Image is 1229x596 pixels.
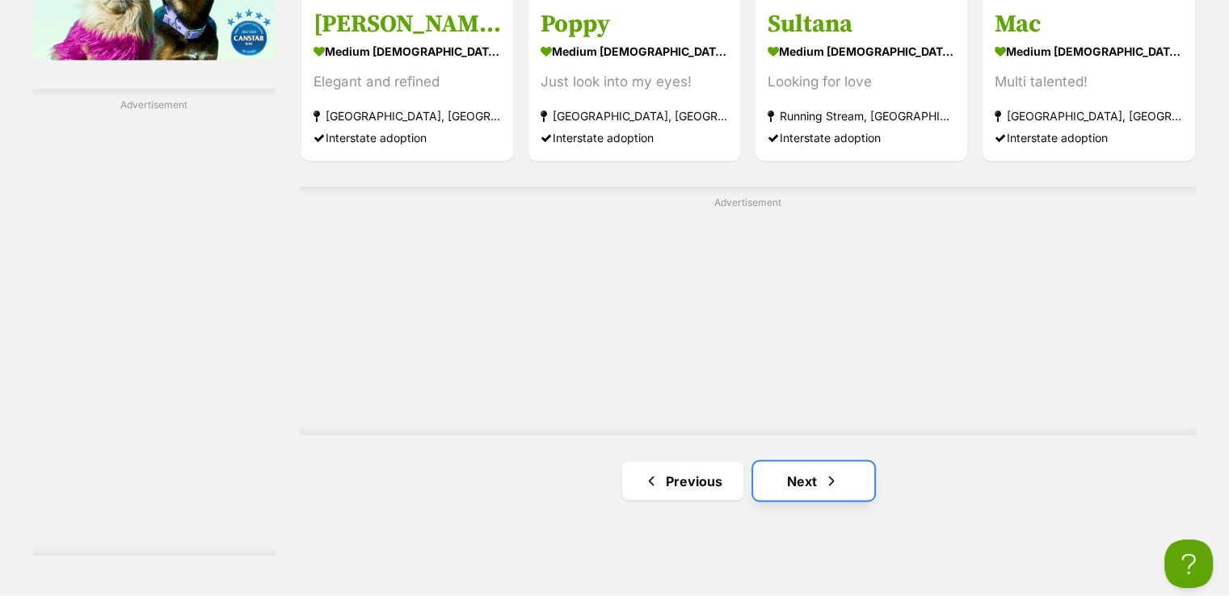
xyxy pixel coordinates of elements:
div: Interstate adoption [314,127,501,149]
h3: Poppy [541,9,728,40]
div: Advertisement [300,187,1197,434]
iframe: Advertisement [33,119,276,321]
div: Multi talented! [995,71,1182,93]
strong: [GEOGRAPHIC_DATA], [GEOGRAPHIC_DATA] [541,105,728,127]
strong: medium [DEMOGRAPHIC_DATA] Dog [314,40,501,63]
strong: Running Stream, [GEOGRAPHIC_DATA] [768,105,955,127]
div: Just look into my eyes! [541,71,728,93]
iframe: Advertisement [33,329,276,531]
div: Advertisement [33,89,276,555]
h3: Mac [995,9,1182,40]
strong: medium [DEMOGRAPHIC_DATA] Dog [995,40,1182,63]
h3: [PERSON_NAME] [314,9,501,40]
div: Interstate adoption [541,127,728,149]
strong: medium [DEMOGRAPHIC_DATA] Dog [541,40,728,63]
strong: medium [DEMOGRAPHIC_DATA] Dog [768,40,955,63]
div: Looking for love [768,71,955,93]
h3: Sultana [768,9,955,40]
div: Interstate adoption [995,127,1182,149]
iframe: Help Scout Beacon - Open [1164,539,1213,588]
iframe: Advertisement [356,216,1140,418]
nav: Pagination [300,461,1197,500]
a: Previous page [622,461,743,500]
a: Next page [753,461,874,500]
strong: [GEOGRAPHIC_DATA], [GEOGRAPHIC_DATA] [314,105,501,127]
strong: [GEOGRAPHIC_DATA], [GEOGRAPHIC_DATA] [995,105,1182,127]
div: Interstate adoption [768,127,955,149]
div: Elegant and refined [314,71,501,93]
